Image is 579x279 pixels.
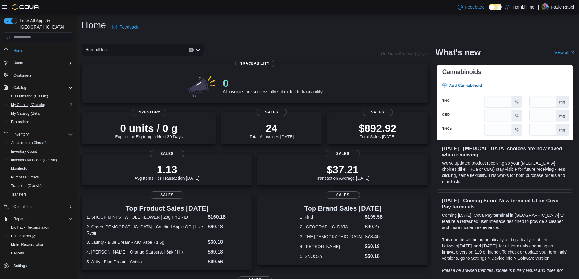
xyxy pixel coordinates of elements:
[1,46,75,55] button: Home
[235,60,274,67] span: Traceability
[11,251,24,256] span: Reports
[135,163,200,176] p: 1.13
[365,243,386,250] dd: $60.18
[11,111,41,116] span: My Catalog (Beta)
[6,164,75,173] button: Manifests
[11,192,26,197] span: Transfers
[551,3,574,11] p: Fazle Rabbi
[208,213,247,221] dd: $160.18
[6,182,75,190] button: Transfers (Classic)
[326,191,360,199] span: Sales
[1,130,75,139] button: Inventory
[6,156,75,164] button: Inventory Manager (Classic)
[489,4,502,10] input: Dark Mode
[6,232,75,240] a: Dashboards
[9,165,29,172] a: Manifests
[300,243,362,250] dt: 4. [PERSON_NAME]
[11,166,27,171] span: Manifests
[9,241,47,248] a: Metrc Reconciliation
[365,213,386,221] dd: $195.58
[458,243,497,248] strong: [DATE] and [DATE]
[11,234,36,239] span: Dashboards
[9,118,73,126] span: Promotions
[86,259,205,265] dt: 5. Jetty | Blue Dream | Sativa
[11,158,57,162] span: Inventory Manager (Classic)
[11,262,29,269] a: Settings
[110,21,141,33] a: Feedback
[9,101,73,109] span: My Catalog (Classic)
[11,120,30,124] span: Promotions
[442,212,568,231] p: Coming [DATE], Cova Pay terminal in [GEOGRAPHIC_DATA] will feature a refreshed user interface des...
[115,122,183,139] div: Expired or Expiring in Next 30 Days
[9,250,73,257] span: Reports
[11,47,73,54] span: Home
[11,203,73,210] span: Operations
[11,59,73,67] span: Users
[1,261,75,270] button: Settings
[223,77,323,94] div: All invoices are successfully submitted to traceability!
[17,18,73,30] span: Load All Apps in [GEOGRAPHIC_DATA]
[316,163,370,181] div: Transaction Average [DATE]
[11,94,48,99] span: Classification (Classic)
[362,109,393,116] span: Sales
[9,139,49,147] a: Adjustments (Classic)
[13,132,29,137] span: Inventory
[1,215,75,223] button: Reports
[9,224,73,231] span: BioTrack Reconciliation
[570,51,574,55] svg: External link
[11,215,29,223] button: Reports
[538,3,539,11] p: |
[85,46,108,53] span: Hornbill Inc.
[9,174,73,181] span: Purchase Orders
[13,73,31,78] span: Customers
[257,109,287,116] span: Sales
[513,3,535,11] p: Hornbill Inc.
[1,59,75,67] button: Users
[11,262,73,269] span: Settings
[13,48,23,53] span: Home
[11,71,73,79] span: Customers
[11,59,25,67] button: Users
[365,233,386,240] dd: $73.45
[6,92,75,101] button: Classification (Classic)
[11,175,39,180] span: Purchase Orders
[455,1,486,13] a: Feedback
[300,205,386,212] h3: Top Brand Sales [DATE]
[86,239,205,245] dt: 3. Jaunty - Blue Dream - AIO Vape - 1.5g
[11,47,26,54] a: Home
[9,182,44,189] a: Transfers (Classic)
[208,223,247,231] dd: $60.18
[6,101,75,109] button: My Catalog (Classic)
[132,109,166,116] span: Inventory
[135,163,200,181] div: Avg Items Per Transaction [DATE]
[86,205,247,212] h3: Top Product Sales [DATE]
[150,150,184,157] span: Sales
[82,19,106,31] h1: Home
[300,224,362,230] dt: 2. [GEOGRAPHIC_DATA]
[86,214,205,220] dt: 1. SHOCK MINTS | WHOLE FLOWER | 28g HYBRID
[120,24,138,30] span: Feedback
[381,51,428,56] p: Updated 3 minute(s) ago
[442,197,568,210] h3: [DATE] - Coming Soon! New terminal UI on Cova Pay terminals
[1,202,75,211] button: Operations
[11,183,42,188] span: Transfers (Classic)
[13,85,26,90] span: Catalog
[9,232,73,240] span: Dashboards
[11,102,45,107] span: My Catalog (Classic)
[9,250,26,257] a: Reports
[365,253,386,260] dd: $60.18
[6,190,75,199] button: Transfers
[11,72,34,79] a: Customers
[442,237,568,261] p: This update will be automatically and gradually enabled between , for all terminals operating on ...
[442,145,568,158] h3: [DATE] - [MEDICAL_DATA] choices are now saved when receiving
[316,163,370,176] p: $37.21
[6,240,75,249] button: Metrc Reconciliation
[11,84,29,91] button: Catalog
[11,225,49,230] span: BioTrack Reconciliation
[300,253,362,259] dt: 5. SNOOZY
[6,147,75,156] button: Inventory Count
[1,83,75,92] button: Catalog
[6,139,75,147] button: Adjustments (Classic)
[13,60,23,65] span: Users
[86,224,205,236] dt: 2. Green [DEMOGRAPHIC_DATA] | Candied Apple OG | Live Resin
